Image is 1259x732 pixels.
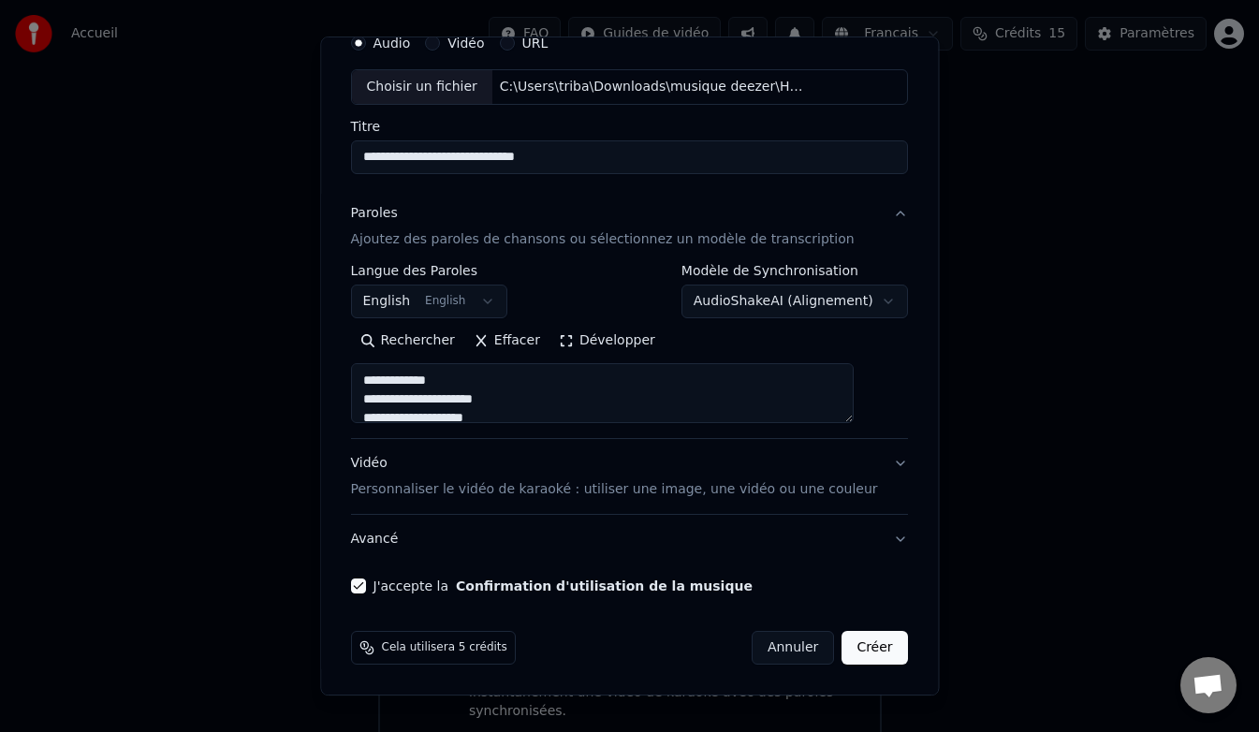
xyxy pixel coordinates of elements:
button: Créer [842,631,908,665]
div: ParolesAjoutez des paroles de chansons ou sélectionnez un modèle de transcription [351,264,908,438]
span: Cela utilisera 5 crédits [382,640,507,655]
button: Annuler [752,631,834,665]
button: Effacer [464,326,549,356]
label: J'accepte la [373,579,753,593]
label: Modèle de Synchronisation [681,264,908,277]
label: Titre [351,120,908,133]
label: Vidéo [448,37,485,50]
p: Personnaliser le vidéo de karaoké : utiliser une image, une vidéo ou une couleur [351,480,878,499]
p: Ajoutez des paroles de chansons ou sélectionnez un modèle de transcription [351,230,855,249]
label: Audio [373,37,411,50]
button: Développer [549,326,665,356]
div: Vidéo [351,454,878,499]
button: J'accepte la [456,579,753,593]
button: ParolesAjoutez des paroles de chansons ou sélectionnez un modèle de transcription [351,189,908,264]
button: Rechercher [351,326,464,356]
label: Langue des Paroles [351,264,508,277]
div: Choisir un fichier [352,70,492,104]
div: Paroles [351,204,398,223]
label: URL [522,37,549,50]
div: C:\Users\triba\Downloads\musique deezer\Haddaway - What Is Love (7_ Mix).mp3 [492,78,811,96]
button: Avancé [351,515,908,564]
button: VidéoPersonnaliser le vidéo de karaoké : utiliser une image, une vidéo ou une couleur [351,439,908,514]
